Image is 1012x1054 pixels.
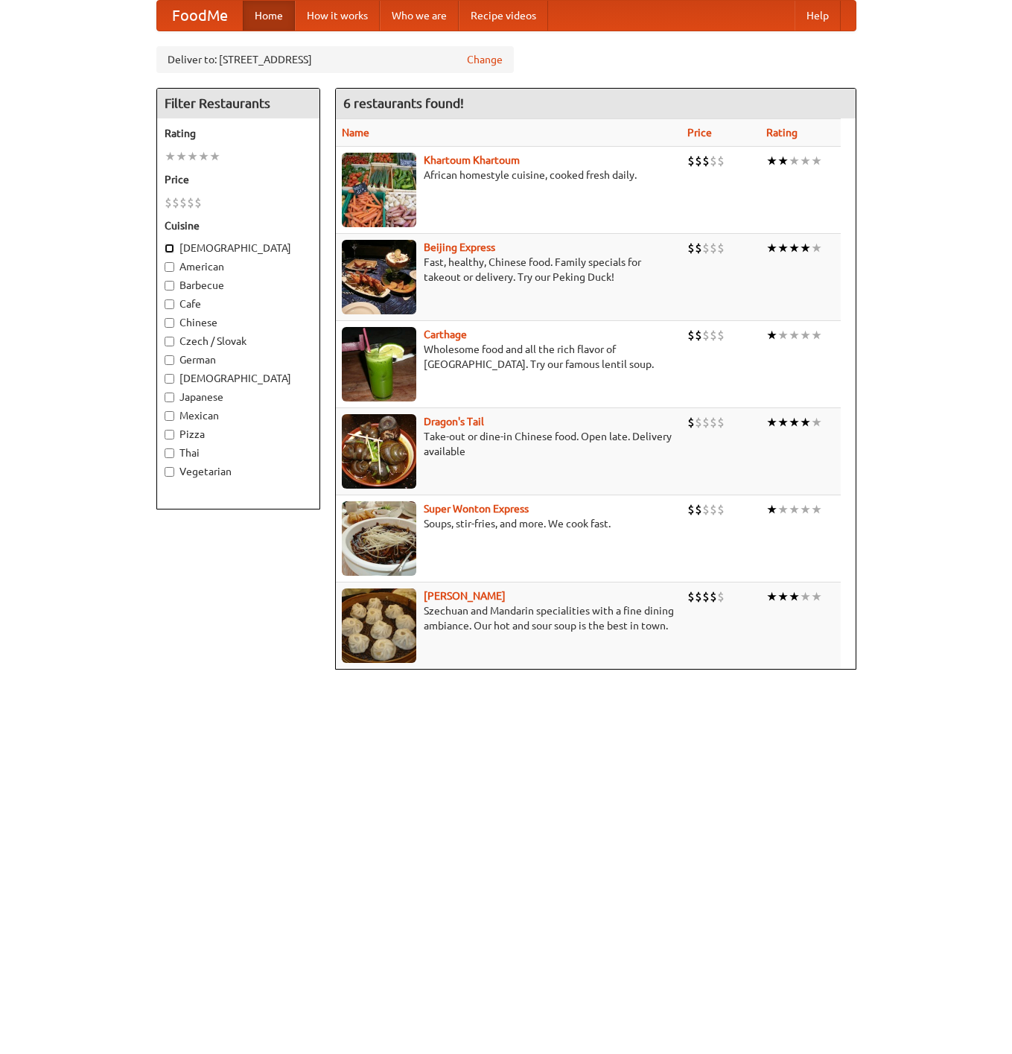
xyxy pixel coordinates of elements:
input: [DEMOGRAPHIC_DATA] [165,374,174,384]
li: $ [179,194,187,211]
li: ★ [789,501,800,518]
label: [DEMOGRAPHIC_DATA] [165,371,312,386]
li: ★ [800,240,811,256]
li: ★ [800,327,811,343]
p: African homestyle cuisine, cooked fresh daily. [342,168,675,182]
li: ★ [777,588,789,605]
ng-pluralize: 6 restaurants found! [343,96,464,110]
a: Carthage [424,328,467,340]
li: ★ [766,414,777,431]
li: ★ [766,588,777,605]
li: $ [194,194,202,211]
img: dragon.jpg [342,414,416,489]
li: $ [687,327,695,343]
p: Wholesome food and all the rich flavor of [GEOGRAPHIC_DATA]. Try our famous lentil soup. [342,342,675,372]
li: $ [702,153,710,169]
li: ★ [789,414,800,431]
input: American [165,262,174,272]
input: Mexican [165,411,174,421]
li: ★ [800,588,811,605]
label: Czech / Slovak [165,334,312,349]
a: Home [243,1,295,31]
input: Vegetarian [165,467,174,477]
label: [DEMOGRAPHIC_DATA] [165,241,312,255]
input: Japanese [165,393,174,402]
label: Pizza [165,427,312,442]
li: ★ [187,148,198,165]
li: $ [717,153,725,169]
li: ★ [777,501,789,518]
li: ★ [789,153,800,169]
h5: Rating [165,126,312,141]
li: $ [687,414,695,431]
li: $ [717,588,725,605]
h5: Cuisine [165,218,312,233]
a: FoodMe [157,1,243,31]
input: German [165,355,174,365]
input: [DEMOGRAPHIC_DATA] [165,244,174,253]
li: $ [717,240,725,256]
label: Mexican [165,408,312,423]
a: Who we are [380,1,459,31]
input: Czech / Slovak [165,337,174,346]
p: Soups, stir-fries, and more. We cook fast. [342,516,675,531]
input: Pizza [165,430,174,439]
h4: Filter Restaurants [157,89,319,118]
input: Chinese [165,318,174,328]
li: $ [687,153,695,169]
p: Fast, healthy, Chinese food. Family specials for takeout or delivery. Try our Peking Duck! [342,255,675,285]
li: ★ [811,588,822,605]
label: Barbecue [165,278,312,293]
li: $ [695,153,702,169]
a: Name [342,127,369,139]
li: ★ [800,501,811,518]
li: $ [710,327,717,343]
a: Price [687,127,712,139]
li: ★ [800,153,811,169]
li: $ [165,194,172,211]
li: ★ [777,153,789,169]
li: ★ [811,153,822,169]
li: ★ [198,148,209,165]
li: $ [717,501,725,518]
input: Thai [165,448,174,458]
li: ★ [777,240,789,256]
li: ★ [811,414,822,431]
a: Recipe videos [459,1,548,31]
div: Deliver to: [STREET_ADDRESS] [156,46,514,73]
a: Super Wonton Express [424,503,529,515]
li: $ [687,588,695,605]
li: ★ [176,148,187,165]
li: $ [695,414,702,431]
li: ★ [165,148,176,165]
a: Rating [766,127,798,139]
li: $ [695,588,702,605]
li: $ [687,501,695,518]
li: $ [717,414,725,431]
li: ★ [811,240,822,256]
li: ★ [789,240,800,256]
label: Japanese [165,390,312,404]
a: Beijing Express [424,241,495,253]
li: $ [702,240,710,256]
label: German [165,352,312,367]
a: How it works [295,1,380,31]
li: ★ [800,414,811,431]
a: Dragon's Tail [424,416,484,428]
img: khartoum.jpg [342,153,416,227]
input: Barbecue [165,281,174,291]
li: ★ [789,327,800,343]
p: Take-out or dine-in Chinese food. Open late. Delivery available [342,429,675,459]
img: shandong.jpg [342,588,416,663]
a: Khartoum Khartoum [424,154,520,166]
li: $ [710,414,717,431]
label: Chinese [165,315,312,330]
p: Szechuan and Mandarin specialities with a fine dining ambiance. Our hot and sour soup is the best... [342,603,675,633]
a: [PERSON_NAME] [424,590,506,602]
li: $ [702,501,710,518]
